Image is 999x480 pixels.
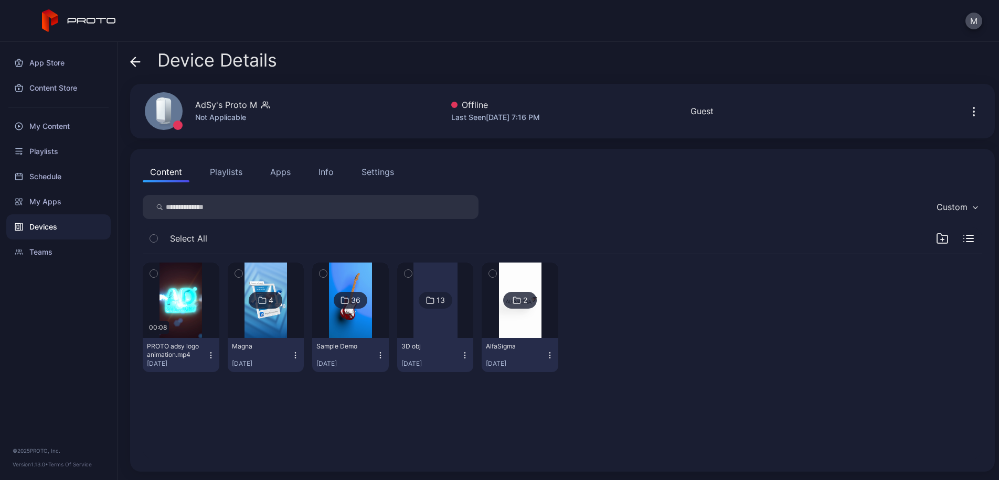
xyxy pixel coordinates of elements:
[228,338,304,372] button: Magna[DATE]
[931,195,982,219] button: Custom
[143,338,219,372] button: PROTO adsy logo animation.mp4[DATE]
[6,75,111,101] a: Content Store
[147,359,207,368] div: [DATE]
[203,161,250,182] button: Playlists
[195,99,257,111] div: AdSy's Proto M
[143,161,189,182] button: Content
[269,296,273,305] div: 4
[486,342,544,351] div: AlfaSigma
[147,342,205,359] div: PROTO adsy logo animation.mp4
[354,161,401,182] button: Settings
[232,342,290,351] div: Magna
[157,50,277,70] span: Device Details
[362,166,394,178] div: Settings
[397,338,474,372] button: 3D obj[DATE]
[6,239,111,265] a: Teams
[311,161,341,182] button: Info
[6,214,111,239] a: Devices
[523,296,527,305] div: 2
[6,164,111,189] a: Schedule
[486,359,546,368] div: [DATE]
[937,202,968,212] div: Custom
[318,166,334,178] div: Info
[13,446,104,455] div: © 2025 PROTO, Inc.
[451,111,540,124] div: Last Seen [DATE] 7:16 PM
[451,99,540,111] div: Offline
[232,359,292,368] div: [DATE]
[48,461,92,467] a: Terms Of Service
[6,114,111,139] a: My Content
[965,13,982,29] button: M
[6,139,111,164] a: Playlists
[170,232,207,245] span: Select All
[312,338,389,372] button: Sample Demo[DATE]
[690,105,714,117] div: Guest
[401,359,461,368] div: [DATE]
[437,296,445,305] div: 13
[482,338,558,372] button: AlfaSigma[DATE]
[195,111,270,124] div: Not Applicable
[263,161,298,182] button: Apps
[316,359,376,368] div: [DATE]
[13,461,48,467] span: Version 1.13.0 •
[351,296,360,305] div: 36
[401,342,459,351] div: 3D obj
[6,50,111,75] a: App Store
[6,189,111,214] a: My Apps
[316,342,374,351] div: Sample Demo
